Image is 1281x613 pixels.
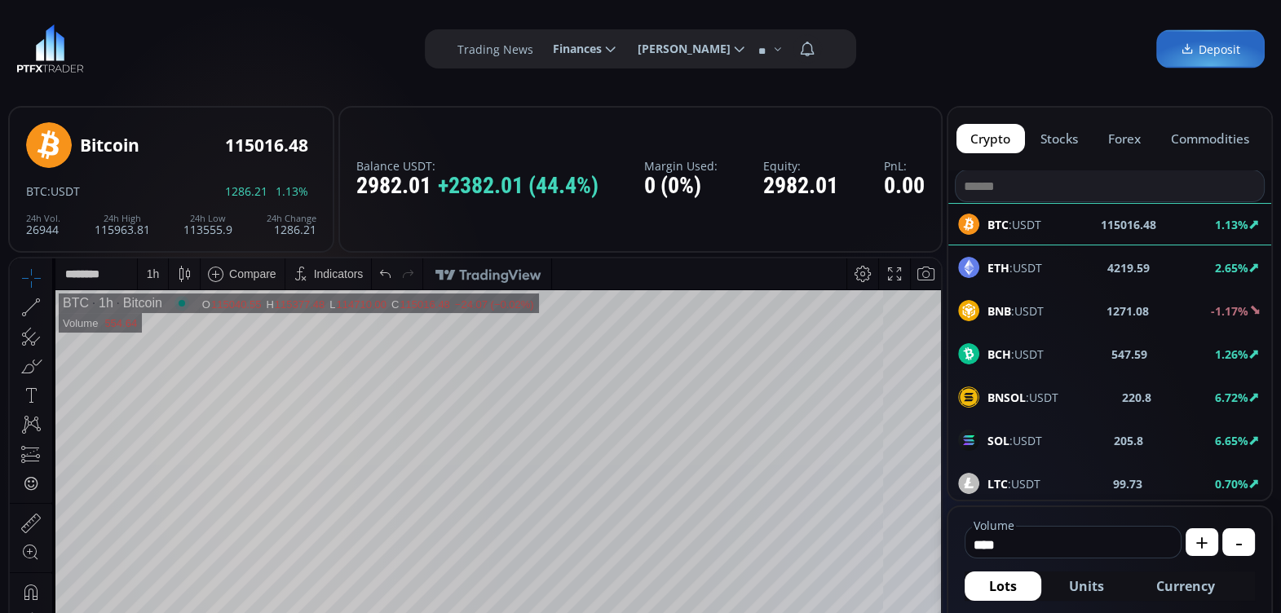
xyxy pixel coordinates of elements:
[987,346,1044,363] span: :USDT
[137,9,150,22] div: 1 h
[183,214,232,223] div: 24h Low
[987,390,1026,405] b: BNSOL
[356,174,599,199] div: 2982.01
[541,33,602,65] span: Finances
[987,389,1058,406] span: :USDT
[1111,346,1147,363] b: 547.59
[47,183,80,199] span: :USDT
[644,160,718,172] label: Margin Used:
[1027,124,1093,153] button: stocks
[95,214,150,236] div: 115963.81
[884,174,925,199] div: 0.00
[965,571,1041,601] button: Lots
[256,40,264,52] div: H
[95,214,150,223] div: 24h High
[1156,124,1263,153] button: commodities
[320,40,326,52] div: L
[79,37,104,52] div: 1h
[15,218,28,233] div: 
[382,40,390,52] div: C
[1215,346,1248,362] b: 1.26%
[26,183,47,199] span: BTC
[987,302,1044,320] span: :USDT
[987,433,1009,448] b: SOL
[95,59,127,71] div: 554.64
[956,124,1025,153] button: crypto
[1114,432,1143,449] b: 205.8
[326,40,376,52] div: 114710.00
[987,259,1042,276] span: :USDT
[265,40,315,52] div: 115377.48
[1215,476,1248,492] b: 0.70%
[1211,303,1248,319] b: -1.17%
[1122,389,1151,406] b: 220.8
[987,432,1042,449] span: :USDT
[1215,390,1248,405] b: 6.72%
[626,33,731,65] span: [PERSON_NAME]
[1156,30,1265,68] a: Deposit
[183,214,232,236] div: 113555.9
[304,9,354,22] div: Indicators
[53,59,88,71] div: Volume
[219,9,267,22] div: Compare
[989,576,1017,596] span: Lots
[26,214,60,223] div: 24h Vol.
[1132,571,1239,601] button: Currency
[26,214,60,236] div: 26944
[987,303,1011,319] b: BNB
[445,40,524,52] div: −24.07 (−0.02%)
[457,41,533,58] label: Trading News
[80,136,139,155] div: Bitcoin
[1107,259,1150,276] b: 4219.59
[1069,576,1104,596] span: Units
[225,185,267,197] span: 1286.21
[987,475,1040,492] span: :USDT
[1094,124,1155,153] button: forex
[1045,571,1129,601] button: Units
[644,174,718,199] div: 0 (0%)
[225,136,308,155] div: 115016.48
[763,160,838,172] label: Equity:
[987,346,1011,362] b: BCH
[987,476,1008,492] b: LTC
[104,37,152,52] div: Bitcoin
[53,37,79,52] div: BTC
[1215,260,1248,276] b: 2.65%
[987,260,1009,276] b: ETH
[1113,475,1142,492] b: 99.73
[390,40,440,52] div: 115016.48
[267,214,316,223] div: 24h Change
[1156,576,1215,596] span: Currency
[1107,302,1149,320] b: 1271.08
[201,40,251,52] div: 115040.55
[356,160,599,172] label: Balance USDT:
[763,174,838,199] div: 2982.01
[192,40,201,52] div: O
[884,160,925,172] label: PnL:
[438,174,599,199] span: +2382.01 (44.4%)
[1222,528,1255,556] button: -
[1215,433,1248,448] b: 6.65%
[276,185,308,197] span: 1.13%
[1186,528,1218,556] button: +
[1181,41,1240,58] span: Deposit
[38,569,45,591] div: Hide Drawings Toolbar
[267,214,316,236] div: 1286.21
[16,24,84,73] img: LOGO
